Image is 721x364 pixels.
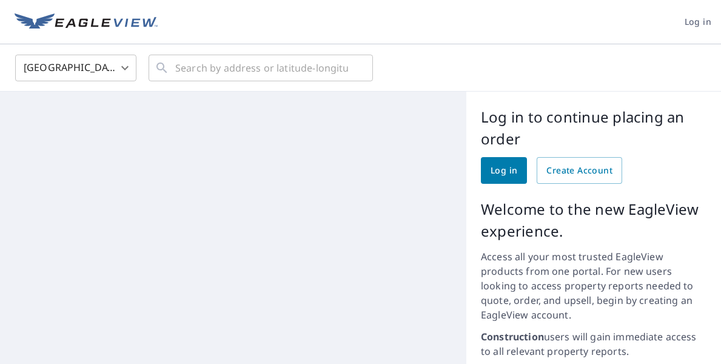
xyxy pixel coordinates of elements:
[491,163,517,178] span: Log in
[15,13,158,32] img: EV Logo
[481,330,544,343] strong: Construction
[481,329,706,359] p: users will gain immediate access to all relevant property reports.
[481,157,527,184] a: Log in
[685,15,711,30] span: Log in
[15,51,136,85] div: [GEOGRAPHIC_DATA]
[175,51,348,85] input: Search by address or latitude-longitude
[481,198,706,242] p: Welcome to the new EagleView experience.
[537,157,622,184] a: Create Account
[481,249,706,322] p: Access all your most trusted EagleView products from one portal. For new users looking to access ...
[546,163,612,178] span: Create Account
[481,106,706,150] p: Log in to continue placing an order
